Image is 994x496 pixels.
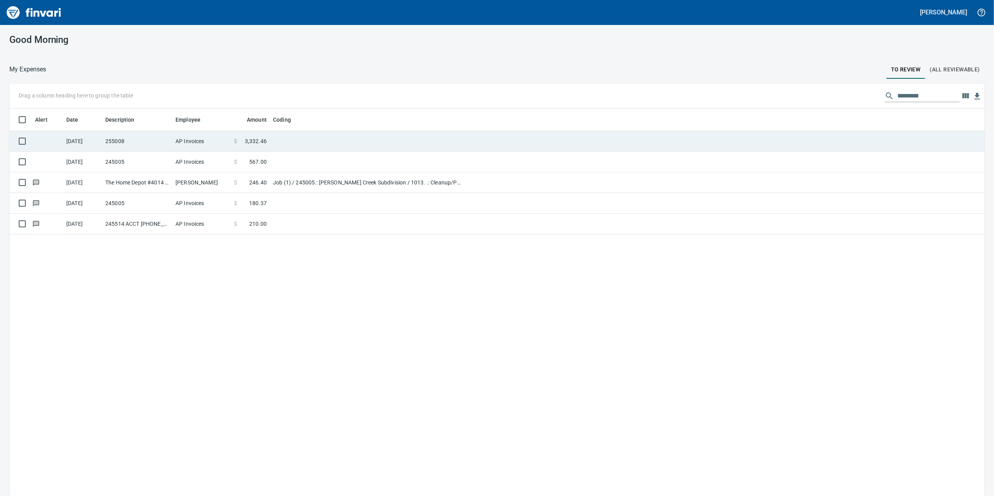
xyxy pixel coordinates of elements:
td: [DATE] [63,172,102,193]
span: Alert [35,115,58,124]
span: Has messages [32,221,40,226]
span: $ [234,199,237,207]
td: AP Invoices [172,193,231,214]
span: (All Reviewable) [930,65,980,74]
td: AP Invoices [172,152,231,172]
button: Choose columns to display [960,90,971,102]
span: Has messages [32,200,40,205]
span: Employee [175,115,200,124]
td: 245005 [102,193,172,214]
span: 3,332.46 [245,137,267,145]
span: $ [234,220,237,228]
td: 245005 [102,152,172,172]
h3: Good Morning [9,34,322,45]
td: [DATE] [63,152,102,172]
span: Date [66,115,78,124]
span: Description [105,115,135,124]
td: Job (1) / 245005.: [PERSON_NAME] Creek Subdivision / 1013. .: Cleanup/Punchlist / 5: Other [270,172,465,193]
p: My Expenses [9,65,46,74]
td: [DATE] [63,193,102,214]
span: Coding [273,115,291,124]
span: Coding [273,115,301,124]
span: Amount [237,115,267,124]
span: Has messages [32,180,40,185]
p: Drag a column heading here to group the table [19,92,133,99]
img: Finvari [5,3,63,22]
td: AP Invoices [172,214,231,234]
span: 180.37 [249,199,267,207]
span: To Review [891,65,921,74]
button: Download Table [971,90,983,102]
span: 246.40 [249,179,267,186]
td: AP Invoices [172,131,231,152]
td: [DATE] [63,214,102,234]
td: The Home Depot #4014 [GEOGRAPHIC_DATA] OR [102,172,172,193]
span: 567.00 [249,158,267,166]
span: $ [234,179,237,186]
td: [DATE] [63,131,102,152]
span: Alert [35,115,48,124]
td: 245514 ACCT [PHONE_NUMBER] [102,214,172,234]
span: 210.00 [249,220,267,228]
span: Description [105,115,145,124]
span: $ [234,158,237,166]
span: Employee [175,115,211,124]
span: Date [66,115,89,124]
h5: [PERSON_NAME] [920,8,967,16]
span: Amount [247,115,267,124]
td: 255008 [102,131,172,152]
td: [PERSON_NAME] [172,172,231,193]
nav: breadcrumb [9,65,46,74]
span: $ [234,137,237,145]
button: [PERSON_NAME] [918,6,969,18]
